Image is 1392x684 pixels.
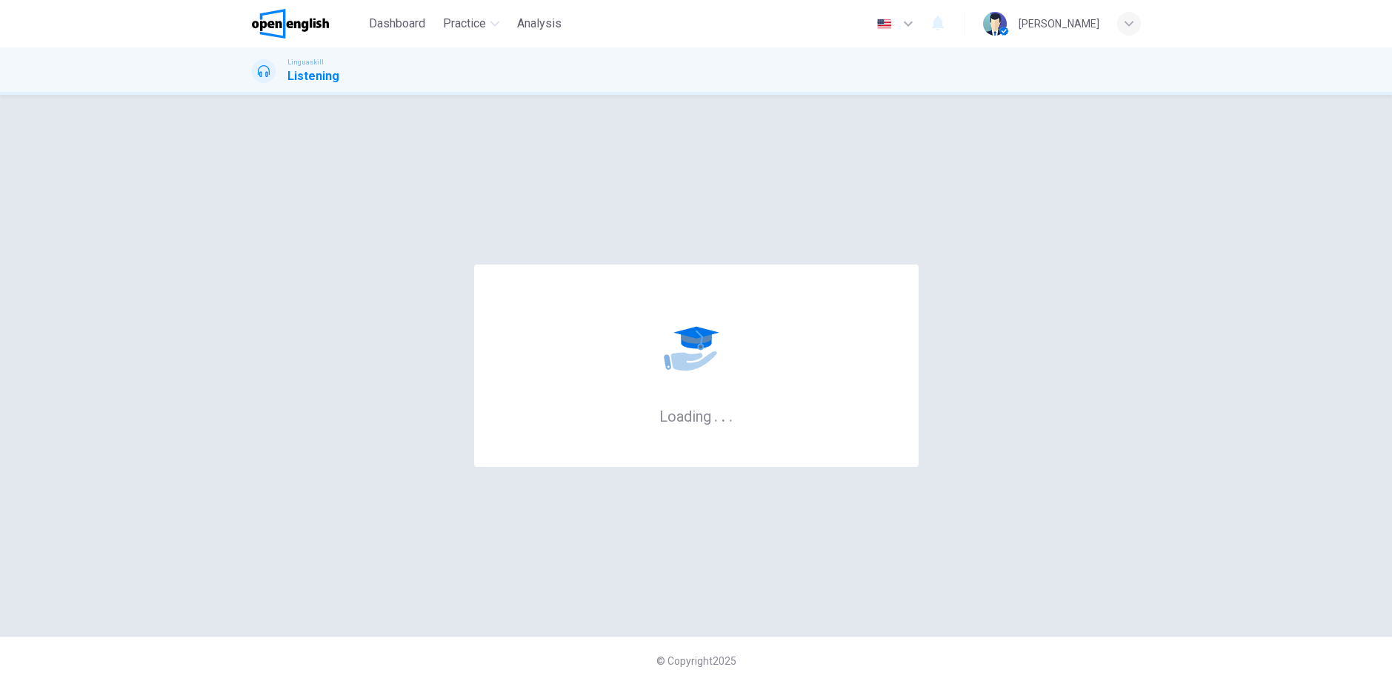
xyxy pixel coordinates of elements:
span: Dashboard [369,15,425,33]
button: Practice [437,10,505,37]
h1: Listening [287,67,339,85]
img: Profile picture [983,12,1007,36]
img: OpenEnglish logo [252,9,330,39]
h6: . [728,402,733,427]
h6: . [713,402,719,427]
span: © Copyright 2025 [656,655,736,667]
img: en [875,19,893,30]
h6: . [721,402,726,427]
a: OpenEnglish logo [252,9,364,39]
button: Dashboard [363,10,431,37]
div: [PERSON_NAME] [1019,15,1099,33]
span: Practice [443,15,486,33]
span: Analysis [517,15,562,33]
button: Analysis [511,10,567,37]
h6: Loading [659,406,733,425]
span: Linguaskill [287,57,324,67]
